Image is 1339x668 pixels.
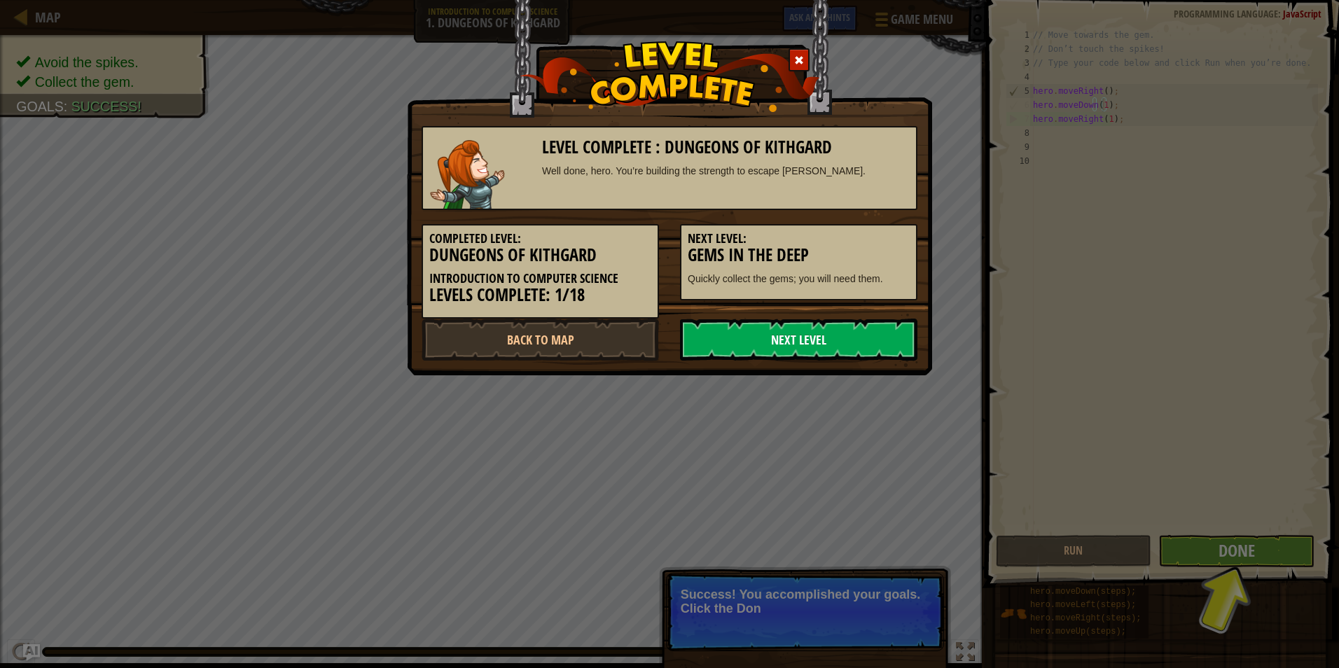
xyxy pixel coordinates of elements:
h5: Next Level: [688,232,910,246]
p: Quickly collect the gems; you will need them. [688,272,910,286]
h5: Completed Level: [429,232,651,246]
h5: Introduction to Computer Science [429,272,651,286]
h3: Gems in the Deep [688,246,910,265]
img: level_complete.png [520,41,820,112]
h3: Levels Complete: 1/18 [429,286,651,305]
div: Well done, hero. You’re building the strength to escape [PERSON_NAME]. [542,164,910,178]
img: captain.png [430,140,505,209]
h3: Level Complete : Dungeons of Kithgard [542,138,910,157]
h3: Dungeons of Kithgard [429,246,651,265]
a: Back to Map [422,319,659,361]
a: Next Level [680,319,917,361]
